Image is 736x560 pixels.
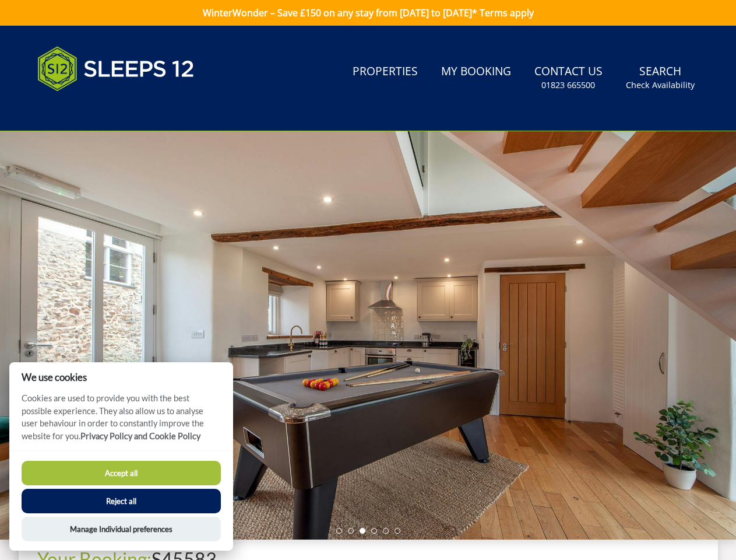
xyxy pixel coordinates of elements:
[22,461,221,485] button: Accept all
[626,79,695,91] small: Check Availability
[22,517,221,541] button: Manage Individual preferences
[22,489,221,513] button: Reject all
[37,40,195,98] img: Sleeps 12
[348,59,422,85] a: Properties
[80,431,200,441] a: Privacy Policy and Cookie Policy
[436,59,516,85] a: My Booking
[530,59,607,97] a: Contact Us01823 665500
[9,392,233,451] p: Cookies are used to provide you with the best possible experience. They also allow us to analyse ...
[621,59,699,97] a: SearchCheck Availability
[9,372,233,383] h2: We use cookies
[31,105,154,115] iframe: Customer reviews powered by Trustpilot
[541,79,595,91] small: 01823 665500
